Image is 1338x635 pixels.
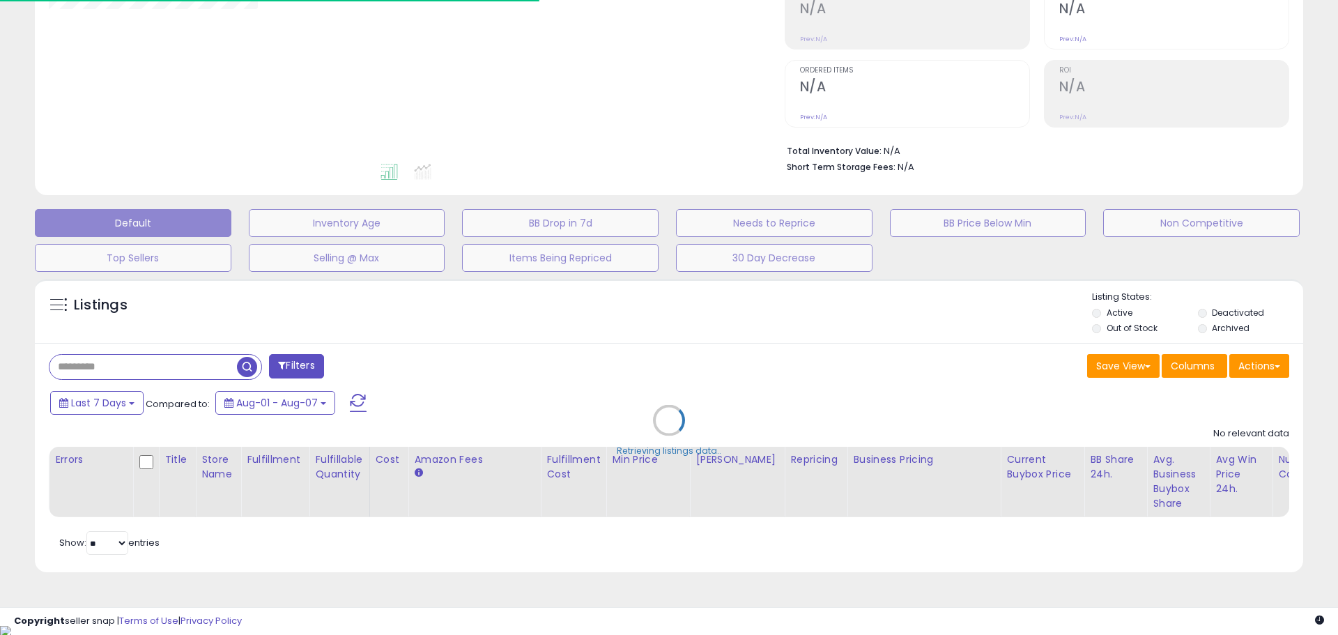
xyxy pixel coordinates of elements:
[800,35,827,43] small: Prev: N/A
[249,209,445,237] button: Inventory Age
[1059,67,1289,75] span: ROI
[676,244,872,272] button: 30 Day Decrease
[1059,35,1086,43] small: Prev: N/A
[800,1,1029,20] h2: N/A
[800,79,1029,98] h2: N/A
[249,244,445,272] button: Selling @ Max
[1059,1,1289,20] h2: N/A
[800,67,1029,75] span: Ordered Items
[14,615,242,628] div: seller snap | |
[1103,209,1300,237] button: Non Competitive
[787,145,882,157] b: Total Inventory Value:
[35,244,231,272] button: Top Sellers
[462,244,659,272] button: Items Being Repriced
[787,141,1279,158] li: N/A
[1059,113,1086,121] small: Prev: N/A
[800,113,827,121] small: Prev: N/A
[14,614,65,627] strong: Copyright
[787,161,895,173] b: Short Term Storage Fees:
[676,209,872,237] button: Needs to Reprice
[890,209,1086,237] button: BB Price Below Min
[617,445,721,457] div: Retrieving listings data..
[180,614,242,627] a: Privacy Policy
[462,209,659,237] button: BB Drop in 7d
[35,209,231,237] button: Default
[119,614,178,627] a: Terms of Use
[1059,79,1289,98] h2: N/A
[898,160,914,174] span: N/A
